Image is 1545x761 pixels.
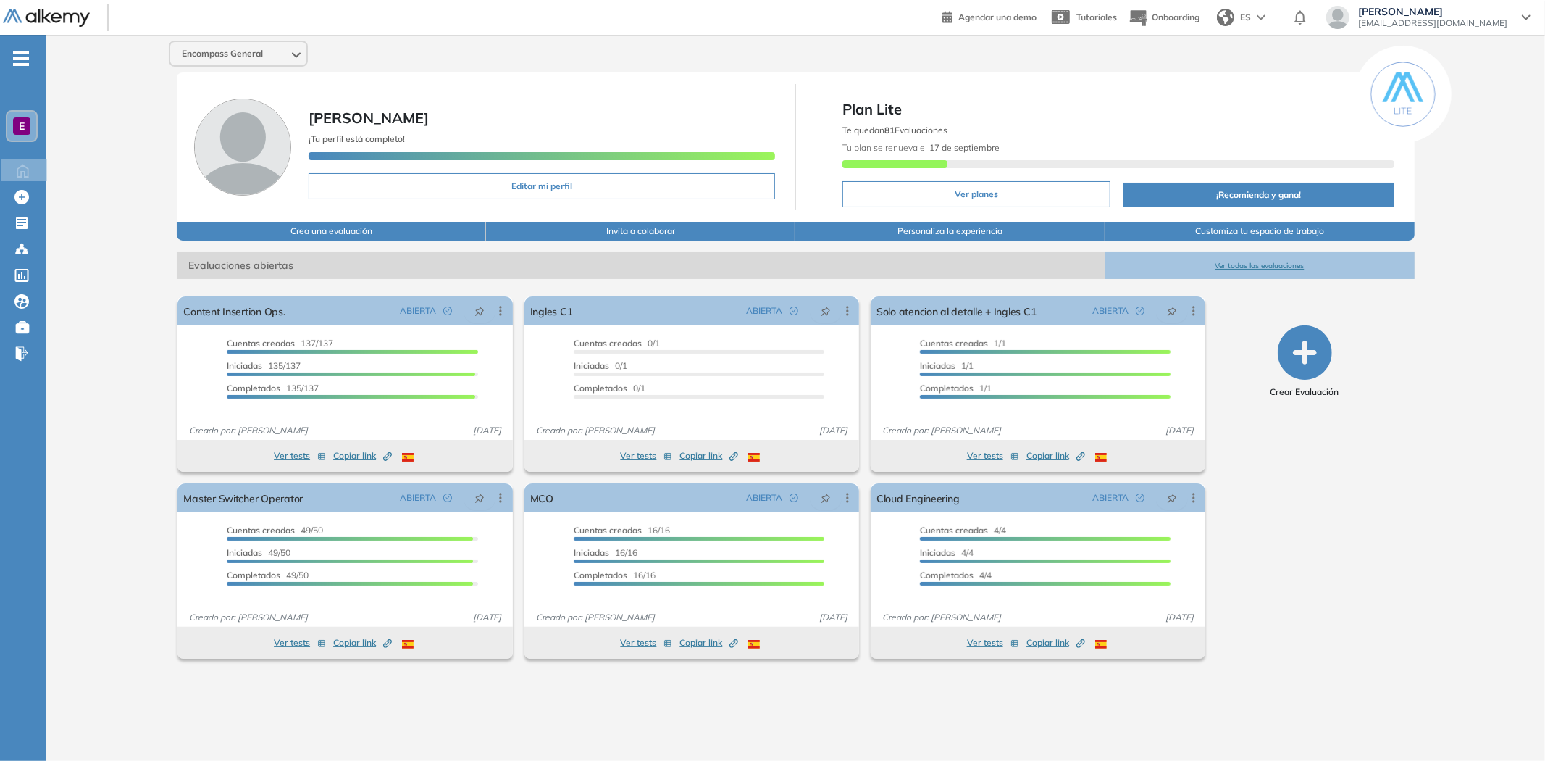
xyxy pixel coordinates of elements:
span: E [19,120,25,132]
span: [DATE] [1160,611,1199,624]
span: check-circle [1136,494,1144,502]
span: ABIERTA [1092,304,1129,317]
span: Iniciadas [574,360,609,371]
span: check-circle [790,494,798,502]
button: pushpin [810,486,842,510]
button: Copiar link [679,447,738,465]
span: Creado por: [PERSON_NAME] [183,424,314,437]
span: Creado por: [PERSON_NAME] [530,611,661,624]
span: Iniciadas [920,547,955,558]
span: Iniciadas [574,547,609,558]
span: Cuentas creadas [227,525,295,536]
span: Copiar link [333,449,392,462]
a: Agendar una demo [942,7,1037,25]
a: MCO [530,483,553,512]
button: pushpin [810,299,842,323]
span: Completados [227,383,280,394]
span: Copiar link [333,636,392,649]
b: 81 [884,125,895,136]
span: Creado por: [PERSON_NAME] [530,424,661,437]
i: - [13,57,29,60]
button: Copiar link [1026,447,1085,465]
span: Cuentas creadas [227,338,295,349]
span: 1/1 [920,338,1006,349]
button: pushpin [464,486,495,510]
span: 16/16 [574,547,637,558]
span: Evaluaciones abiertas [177,252,1105,279]
button: pushpin [1156,299,1188,323]
img: ESP [748,640,760,649]
span: Completados [574,383,627,394]
button: Copiar link [333,447,392,465]
span: Cuentas creadas [920,338,988,349]
span: Cuentas creadas [920,525,988,536]
span: 49/50 [227,525,323,536]
span: ABIERTA [746,491,782,504]
span: Iniciadas [227,360,262,371]
span: Te quedan Evaluaciones [842,125,947,136]
span: [PERSON_NAME] [309,109,429,127]
a: Ingles C1 [530,296,573,325]
img: world [1217,9,1234,26]
button: Ver planes [842,181,1110,207]
span: check-circle [443,307,452,315]
span: pushpin [1167,492,1177,504]
img: Foto de perfil [194,99,291,196]
a: Cloud Engineering [876,483,959,512]
button: Copiar link [679,634,738,652]
span: pushpin [474,305,485,317]
span: Tu plan se renueva el [842,142,1000,153]
span: Completados [574,570,627,581]
span: 137/137 [227,338,333,349]
span: ABIERTA [746,304,782,317]
span: [DATE] [813,424,853,437]
button: Customiza tu espacio de trabajo [1105,222,1415,241]
button: Ver tests [967,634,1019,652]
img: arrow [1257,14,1265,20]
button: Ver todas las evaluaciones [1105,252,1415,279]
span: pushpin [821,492,831,504]
span: ¡Tu perfil está completo! [309,133,405,144]
button: Copiar link [1026,634,1085,652]
span: Creado por: [PERSON_NAME] [876,611,1007,624]
img: ESP [402,453,414,462]
button: Personaliza la experiencia [795,222,1105,241]
span: check-circle [443,494,452,502]
span: [DATE] [813,611,853,624]
span: 16/16 [574,525,670,536]
span: 4/4 [920,547,974,558]
span: Cuentas creadas [574,338,642,349]
button: ¡Recomienda y gana! [1123,183,1394,207]
span: pushpin [821,305,831,317]
a: Master Switcher Operator [183,483,303,512]
span: Copiar link [679,449,738,462]
span: Copiar link [1026,636,1085,649]
iframe: Chat Widget [1473,691,1545,761]
button: Crear Evaluación [1270,325,1339,399]
span: [DATE] [467,424,507,437]
span: 4/4 [920,570,992,581]
span: check-circle [1136,307,1144,315]
img: ESP [1095,453,1107,462]
button: pushpin [1156,486,1188,510]
span: ABIERTA [400,304,436,317]
button: Ver tests [274,634,326,652]
span: 1/1 [920,360,974,371]
span: [DATE] [1160,424,1199,437]
button: Invita a colaborar [486,222,795,241]
button: Ver tests [274,447,326,465]
span: 0/1 [574,383,645,394]
span: Copiar link [679,636,738,649]
span: 0/1 [574,360,627,371]
button: Ver tests [967,447,1019,465]
button: Copiar link [333,634,392,652]
img: ESP [402,640,414,649]
span: ABIERTA [1092,491,1129,504]
span: ABIERTA [400,491,436,504]
span: Iniciadas [920,360,955,371]
span: Cuentas creadas [574,525,642,536]
button: pushpin [464,299,495,323]
span: Agendar una demo [958,12,1037,22]
span: 16/16 [574,570,656,581]
div: Widget de chat [1473,691,1545,761]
